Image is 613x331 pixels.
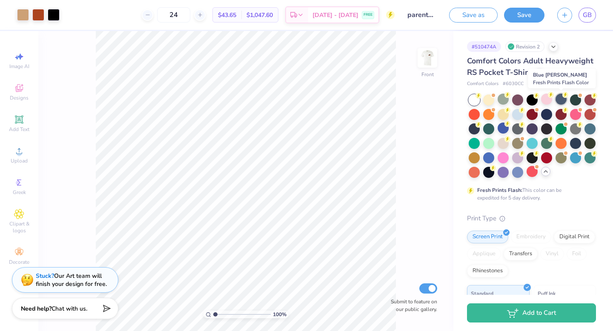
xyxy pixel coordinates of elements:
div: Print Type [467,214,596,223]
strong: Stuck? [36,272,54,280]
strong: Fresh Prints Flash: [477,187,522,194]
div: # 510474A [467,41,501,52]
strong: Need help? [21,305,52,313]
div: Vinyl [540,248,564,260]
span: Comfort Colors [467,80,498,88]
div: Blue [PERSON_NAME] [528,69,596,88]
span: GB [583,10,592,20]
span: Decorate [9,259,29,265]
input: – – [157,7,190,23]
a: GB [579,8,596,23]
div: Transfers [504,248,538,260]
span: Clipart & logos [4,220,34,234]
div: Foil [567,248,587,260]
span: Image AI [9,63,29,70]
span: Comfort Colors Adult Heavyweight RS Pocket T-Shirt [467,56,593,77]
span: Add Text [9,126,29,133]
span: Chat with us. [52,305,87,313]
div: Revision 2 [505,41,544,52]
span: 100 % [273,311,286,318]
span: $43.65 [218,11,236,20]
button: Save [504,8,544,23]
img: Front [419,49,436,66]
span: Greek [13,189,26,196]
span: # 6030CC [503,80,524,88]
span: [DATE] - [DATE] [312,11,358,20]
div: This color can be expedited for 5 day delivery. [477,186,582,202]
button: Add to Cart [467,303,596,322]
span: Upload [11,157,28,164]
span: $1,047.60 [246,11,273,20]
div: Applique [467,248,501,260]
label: Submit to feature on our public gallery. [386,298,437,313]
input: Untitled Design [401,6,443,23]
span: Standard [471,289,493,298]
span: FREE [364,12,372,18]
div: Digital Print [554,231,595,243]
span: Designs [10,94,29,101]
div: Rhinestones [467,265,508,277]
span: Puff Ink [538,289,556,298]
div: Screen Print [467,231,508,243]
div: Front [421,71,434,78]
div: Our Art team will finish your design for free. [36,272,107,288]
div: Embroidery [511,231,551,243]
span: Fresh Prints Flash Color [533,79,589,86]
button: Save as [449,8,498,23]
